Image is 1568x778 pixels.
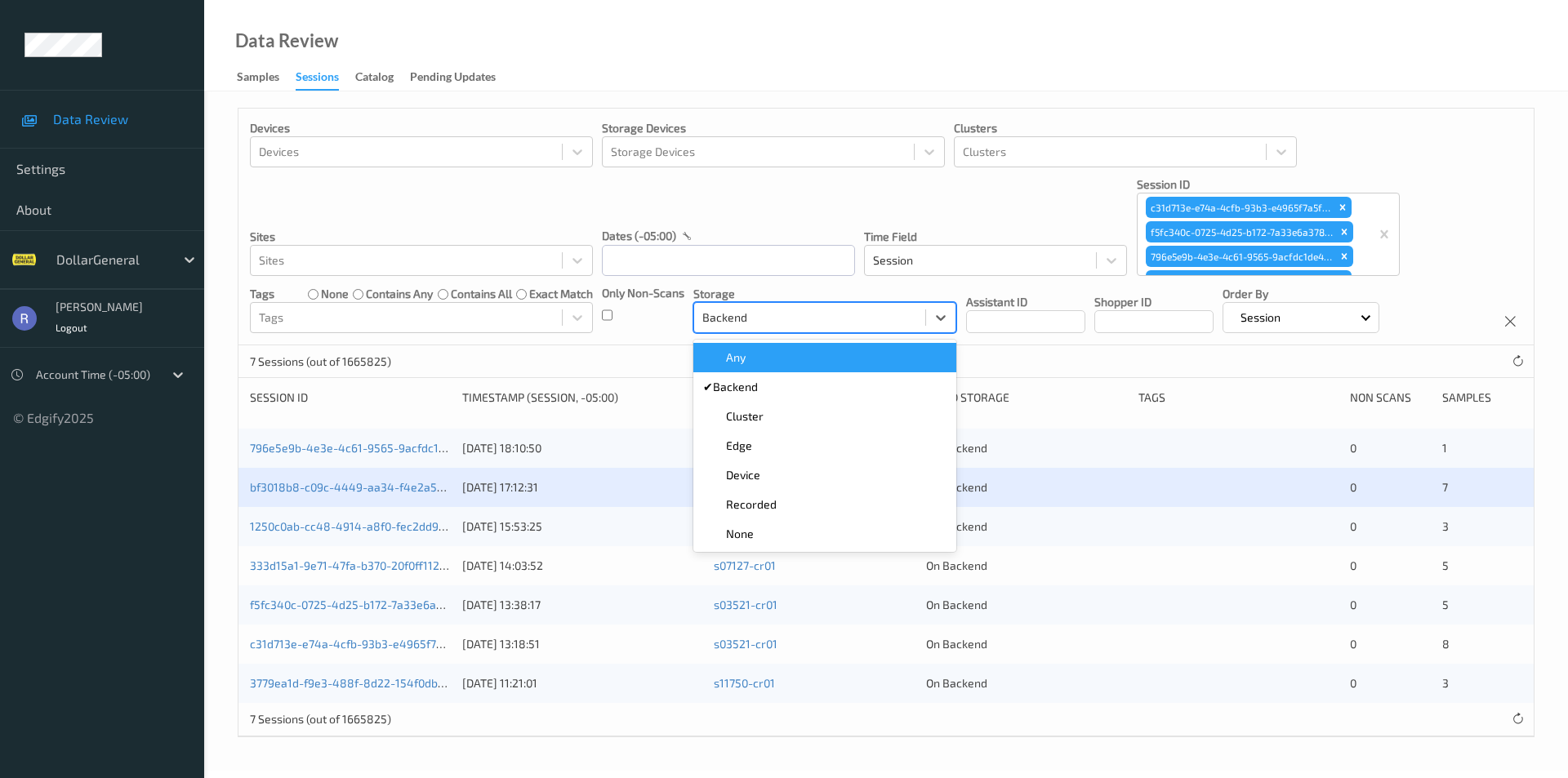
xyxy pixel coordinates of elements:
span: ✔ [703,379,713,395]
a: Sessions [296,66,355,91]
span: 0 [1350,519,1356,533]
p: Shopper ID [1094,294,1214,310]
div: [DATE] 11:21:01 [462,675,703,691]
span: 3 [1442,676,1449,690]
p: Session ID [1137,176,1400,193]
div: Remove 796e5e9b-4e3e-4c61-9565-9acfdc1de447 [1335,246,1353,267]
p: Clusters [954,120,1297,136]
a: s07127-cr01 [714,558,776,572]
span: 0 [1350,598,1356,611]
span: 0 [1350,676,1356,690]
div: On Backend [926,636,1127,652]
a: 333d15a1-9e71-47fa-b370-20f0ff11216e [250,558,457,572]
span: 0 [1350,441,1356,455]
label: none [321,286,349,302]
p: Sites [250,229,593,245]
div: Remove f5fc340c-0725-4d25-b172-7a33e6a378e3 [1335,221,1353,242]
div: On Backend [926,558,1127,574]
a: f5fc340c-0725-4d25-b172-7a33e6a378e3 [250,598,469,611]
div: f5fc340c-0725-4d25-b172-7a33e6a378e3 [1146,221,1335,242]
span: 0 [1350,637,1356,651]
div: Remove e1caa407-9c75-417c-88cc-4af416647a2f [1334,270,1352,291]
a: Samples [237,66,296,89]
p: 7 Sessions (out of 1665825) [250,711,391,727]
div: Remove c31d713e-e74a-4cfb-93b3-e4965f7a5f70 [1334,197,1352,218]
a: Catalog [355,66,410,89]
span: 7 [1442,480,1448,494]
span: Backend [713,379,758,395]
div: e1caa407-9c75-417c-88cc-4af416647a2f [1146,270,1334,291]
div: [DATE] 14:03:52 [462,558,703,574]
p: Storage [693,286,956,302]
span: 1 [1442,441,1447,455]
div: Session ID [250,389,451,406]
div: [DATE] 13:38:17 [462,597,703,613]
div: [DATE] 15:53:25 [462,518,703,535]
span: Cluster [726,408,764,425]
div: On Backend [926,479,1127,496]
span: 3 [1442,519,1449,533]
p: Devices [250,120,593,136]
div: Non Scans [1350,389,1430,406]
div: c31d713e-e74a-4cfb-93b3-e4965f7a5f70 [1146,197,1334,218]
span: Recorded [726,496,777,513]
p: Assistant ID [966,294,1085,310]
a: 796e5e9b-4e3e-4c61-9565-9acfdc1de447 [250,441,472,455]
span: 5 [1442,558,1449,572]
p: Time Field [864,229,1127,245]
div: Samples [237,69,279,89]
a: 1250c0ab-cc48-4914-a8f0-fec2dd914ccf [250,519,466,533]
label: exact match [529,286,593,302]
a: c31d713e-e74a-4cfb-93b3-e4965f7a5f70 [250,637,465,651]
span: None [726,526,754,542]
p: Order By [1223,286,1379,302]
p: Session [1235,309,1286,326]
div: [DATE] 18:10:50 [462,440,703,456]
span: 0 [1350,558,1356,572]
div: On Backend [926,597,1127,613]
label: contains all [451,286,512,302]
div: [DATE] 17:12:31 [462,479,703,496]
span: Any [726,349,746,366]
span: Edge [726,438,752,454]
div: Sessions [296,69,339,91]
a: s11750-cr01 [714,676,775,690]
div: On Backend [926,518,1127,535]
p: Tags [250,286,274,302]
div: Timestamp (Session, -05:00) [462,389,703,406]
a: Pending Updates [410,66,512,89]
div: 796e5e9b-4e3e-4c61-9565-9acfdc1de447 [1146,246,1335,267]
a: bf3018b8-c09c-4449-aa34-f4e2a5d3f8fe [250,480,472,494]
div: Catalog [355,69,394,89]
p: Only Non-Scans [602,285,684,301]
span: 5 [1442,598,1449,611]
div: Pending Updates [410,69,496,89]
p: dates (-05:00) [602,228,676,244]
div: Video Storage [926,389,1127,406]
a: s03521-cr01 [714,598,777,611]
div: [DATE] 13:18:51 [462,636,703,652]
label: contains any [366,286,433,302]
p: Storage Devices [602,120,945,136]
span: 8 [1442,637,1450,651]
div: Data Review [235,33,338,49]
span: 0 [1350,480,1356,494]
a: s03521-cr01 [714,637,777,651]
div: Tags [1138,389,1339,406]
span: Device [726,467,760,483]
p: 7 Sessions (out of 1665825) [250,353,391,370]
div: Samples [1442,389,1522,406]
div: On Backend [926,675,1127,691]
a: 3779ea1d-f9e3-488f-8d22-154f0db72e64 [250,676,470,690]
div: On Backend [926,440,1127,456]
